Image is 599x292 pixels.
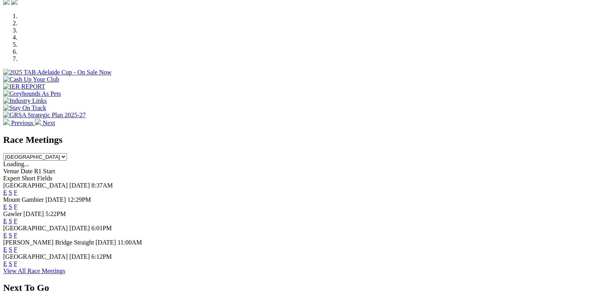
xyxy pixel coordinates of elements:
img: Industry Links [3,97,47,104]
img: Stay On Track [3,104,46,112]
span: [DATE] [23,210,44,217]
span: Previous [11,119,33,126]
a: F [14,189,17,196]
a: E [3,203,7,210]
a: E [3,260,7,267]
img: GRSA Strategic Plan 2025-27 [3,112,86,119]
span: Next [43,119,55,126]
span: 6:12PM [91,253,112,260]
a: View All Race Meetings [3,267,65,274]
a: F [14,260,17,267]
img: IER REPORT [3,83,45,90]
a: F [14,203,17,210]
img: Greyhounds As Pets [3,90,61,97]
span: 11:00AM [118,239,142,246]
span: R1 Start [34,168,55,174]
a: E [3,246,7,253]
a: Previous [3,119,35,126]
span: 12:29PM [67,196,91,203]
span: [GEOGRAPHIC_DATA] [3,182,68,189]
span: [DATE] [46,196,66,203]
a: S [9,246,12,253]
img: chevron-right-pager-white.svg [35,119,41,125]
img: 2025 TAB Adelaide Cup - On Sale Now [3,69,112,76]
span: Date [21,168,32,174]
span: [DATE] [69,225,90,231]
a: E [3,189,7,196]
a: E [3,218,7,224]
img: Cash Up Your Club [3,76,59,83]
span: [DATE] [69,253,90,260]
a: S [9,203,12,210]
span: Mount Gambier [3,196,44,203]
span: Loading... [3,161,29,167]
a: S [9,218,12,224]
span: [PERSON_NAME] Bridge Straight [3,239,94,246]
a: F [14,232,17,239]
a: S [9,189,12,196]
span: Expert [3,175,20,182]
span: 8:37AM [91,182,113,189]
span: [DATE] [95,239,116,246]
span: [GEOGRAPHIC_DATA] [3,253,68,260]
span: 5:22PM [46,210,66,217]
a: F [14,218,17,224]
a: F [14,246,17,253]
span: Venue [3,168,19,174]
span: Short [22,175,36,182]
span: [DATE] [69,182,90,189]
img: chevron-left-pager-white.svg [3,119,10,125]
a: E [3,232,7,239]
span: [GEOGRAPHIC_DATA] [3,225,68,231]
a: Next [35,119,55,126]
h2: Race Meetings [3,135,596,145]
a: S [9,232,12,239]
span: 6:01PM [91,225,112,231]
span: Fields [37,175,52,182]
a: S [9,260,12,267]
span: Gawler [3,210,22,217]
